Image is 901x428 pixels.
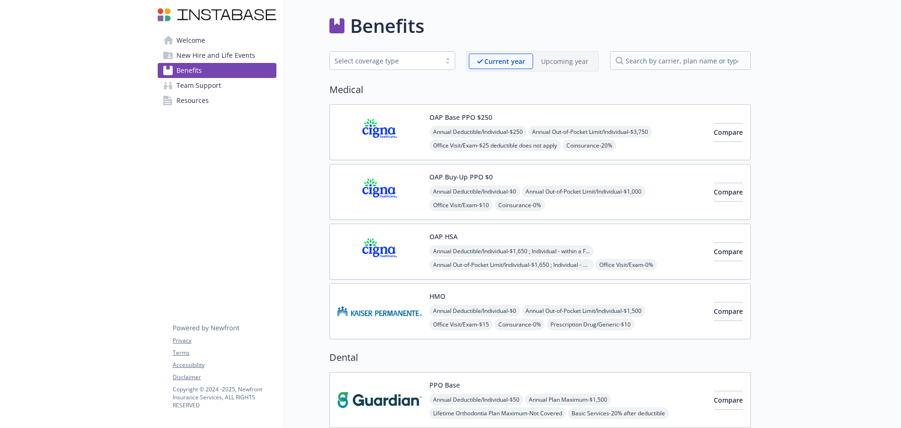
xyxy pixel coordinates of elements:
[337,232,422,272] img: CIGNA carrier logo
[158,93,276,108] a: Resources
[429,126,527,138] span: Annual Deductible/Individual - $250
[714,307,743,316] span: Compare
[714,187,743,196] span: Compare
[429,291,445,301] button: HMO
[329,83,751,97] h2: Medical
[176,78,221,93] span: Team Support
[337,291,422,331] img: Kaiser Permanente Insurance Company carrier logo
[429,245,594,257] span: Annual Deductible/Individual - $1,650 ; Individual - within a Family: $3,300
[158,48,276,63] a: New Hire and Life Events
[429,199,493,211] span: Office Visit/Exam - $10
[429,172,493,182] button: OAP Buy-Up PPO $0
[714,183,743,202] button: Compare
[429,305,520,317] span: Annual Deductible/Individual - $0
[176,33,205,48] span: Welcome
[495,319,545,330] span: Coinsurance - 0%
[158,78,276,93] a: Team Support
[429,319,493,330] span: Office Visit/Exam - $15
[714,242,743,261] button: Compare
[596,259,657,271] span: Office Visit/Exam - 0%
[528,126,652,138] span: Annual Out-of-Pocket Limit/Individual - $3,750
[176,48,255,63] span: New Hire and Life Events
[541,56,588,66] p: Upcoming year
[714,128,743,137] span: Compare
[484,56,525,66] p: Current year
[429,232,458,241] button: OAP HSA
[337,112,422,152] img: CIGNA carrier logo
[568,407,669,419] span: Basic Services - 20% after deductible
[714,391,743,410] button: Compare
[337,172,422,212] img: CIGNA carrier logo
[429,394,523,405] span: Annual Deductible/Individual - $50
[714,247,743,256] span: Compare
[335,56,436,66] div: Select coverage type
[429,407,566,419] span: Lifetime Orthodontia Plan Maximum - Not Covered
[158,63,276,78] a: Benefits
[522,305,645,317] span: Annual Out-of-Pocket Limit/Individual - $1,500
[173,373,276,381] a: Disclaimer
[547,319,634,330] span: Prescription Drug/Generic - $10
[714,396,743,405] span: Compare
[429,380,460,390] button: PPO Base
[173,336,276,345] a: Privacy
[525,394,611,405] span: Annual Plan Maximum - $1,500
[714,302,743,321] button: Compare
[337,380,422,420] img: Guardian carrier logo
[563,140,616,151] span: Coinsurance - 20%
[429,186,520,197] span: Annual Deductible/Individual - $0
[429,259,594,271] span: Annual Out-of-Pocket Limit/Individual - $1,650 ; Individual - within a Family: $3,300
[173,349,276,357] a: Terms
[610,51,751,70] input: search by carrier, plan name or type
[714,123,743,142] button: Compare
[173,385,276,409] p: Copyright © 2024 - 2025 , Newfront Insurance Services, ALL RIGHTS RESERVED
[429,140,561,151] span: Office Visit/Exam - $25 deductible does not apply
[173,361,276,369] a: Accessibility
[329,350,751,365] h2: Dental
[158,33,276,48] a: Welcome
[176,63,202,78] span: Benefits
[350,12,424,40] h1: Benefits
[176,93,209,108] span: Resources
[495,199,545,211] span: Coinsurance - 0%
[522,186,645,197] span: Annual Out-of-Pocket Limit/Individual - $1,000
[429,112,492,122] button: OAP Base PPO $250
